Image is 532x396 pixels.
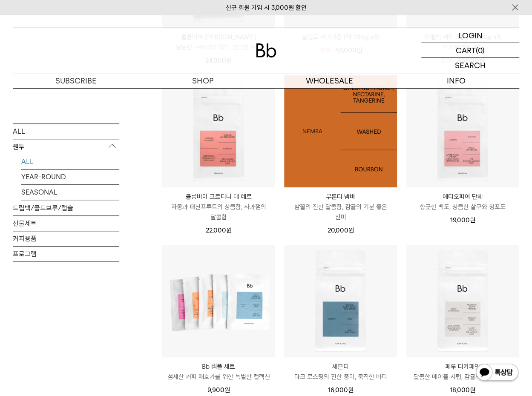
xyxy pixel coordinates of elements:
[475,363,519,383] img: 카카오톡 채널 1:1 채팅 버튼
[406,372,519,382] p: 달콤한 메이플 시럽, 감귤의 편안한 산미
[450,216,475,224] span: 19,000
[406,192,519,212] a: 에티오피아 단체 향긋한 백도, 상큼한 살구와 청포도
[421,28,519,43] a: LOGIN
[348,386,353,394] span: 원
[139,73,266,88] a: SHOP
[13,247,119,261] a: 프로그램
[469,216,475,224] span: 원
[284,192,397,202] p: 부룬디 넴바
[21,154,119,169] a: ALL
[284,245,397,357] img: 세븐티
[206,227,232,234] span: 22,000
[13,216,119,231] a: 선물세트
[284,192,397,222] a: 부룬디 넴바 밤꿀의 진한 달콤함, 감귤의 기분 좋은 산미
[327,227,354,234] span: 20,000
[13,231,119,246] a: 커피용품
[284,362,397,382] a: 세븐티 다크 로스팅의 진한 풍미, 묵직한 바디
[284,202,397,222] p: 밤꿀의 진한 달콤함, 감귤의 기분 좋은 산미
[13,139,119,155] p: 원두
[406,75,519,187] img: 에티오피아 단체
[162,362,275,372] p: Bb 샘플 세트
[284,362,397,372] p: 세븐티
[162,75,275,187] img: 콜롬비아 코르티나 데 예로
[470,386,475,394] span: 원
[21,185,119,200] a: SEASONAL
[284,372,397,382] p: 다크 로스팅의 진한 풍미, 묵직한 바디
[207,386,230,394] span: 9,900
[406,362,519,372] p: 페루 디카페인
[162,192,275,222] a: 콜롬비아 코르티나 데 예로 자몽과 패션프루트의 상큼함, 사과잼의 달콤함
[393,73,519,88] p: INFO
[162,245,275,357] img: Bb 샘플 세트
[406,362,519,382] a: 페루 디카페인 달콤한 메이플 시럽, 감귤의 편안한 산미
[406,245,519,357] img: 페루 디카페인
[421,43,519,58] a: CART (0)
[348,227,354,234] span: 원
[162,362,275,382] a: Bb 샘플 세트 섬세한 커피 애호가를 위한 특별한 컬렉션
[13,201,119,215] a: 드립백/콜드브루/캡슐
[406,192,519,202] p: 에티오피아 단체
[284,75,397,187] img: 1000000482_add2_062.jpg
[328,386,353,394] span: 16,000
[162,372,275,382] p: 섬세한 커피 애호가를 위한 특별한 컬렉션
[21,169,119,184] a: YEAR-ROUND
[162,202,275,222] p: 자몽과 패션프루트의 상큼함, 사과잼의 달콤함
[455,58,486,73] p: SEARCH
[450,386,475,394] span: 18,000
[456,43,476,57] p: CART
[476,43,485,57] p: (0)
[162,192,275,202] p: 콜롬비아 코르티나 데 예로
[226,227,232,234] span: 원
[406,202,519,212] p: 향긋한 백도, 상큼한 살구와 청포도
[13,73,139,88] a: SUBSCRIBE
[226,4,307,11] a: 신규 회원 가입 시 3,000원 할인
[284,75,397,187] a: 부룬디 넴바
[224,386,230,394] span: 원
[13,124,119,139] a: ALL
[256,43,276,57] img: 로고
[266,73,393,88] p: WHOLESALE
[458,28,483,43] p: LOGIN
